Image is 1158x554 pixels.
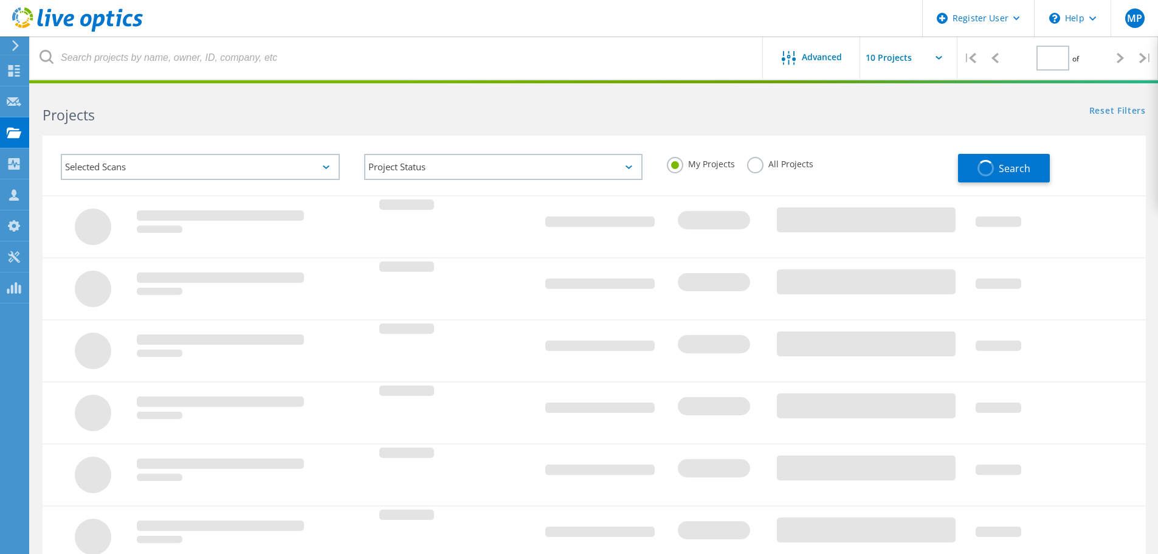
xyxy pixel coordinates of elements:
[1127,13,1142,23] span: MP
[802,53,842,61] span: Advanced
[364,154,643,180] div: Project Status
[1072,54,1079,64] span: of
[1089,106,1146,117] a: Reset Filters
[958,154,1050,182] button: Search
[747,157,813,168] label: All Projects
[667,157,735,168] label: My Projects
[43,105,95,125] b: Projects
[999,162,1030,175] span: Search
[12,26,143,34] a: Live Optics Dashboard
[1049,13,1060,24] svg: \n
[957,36,982,80] div: |
[1133,36,1158,80] div: |
[61,154,340,180] div: Selected Scans
[30,36,763,79] input: Search projects by name, owner, ID, company, etc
